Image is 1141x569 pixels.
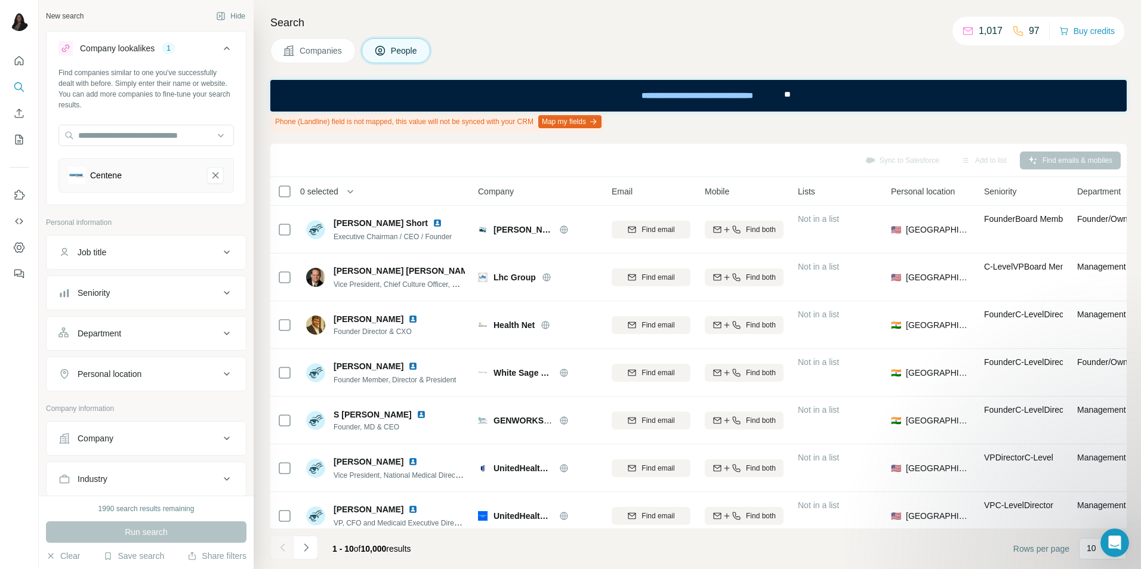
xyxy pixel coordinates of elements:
[891,185,955,197] span: Personal location
[47,319,246,348] button: Department
[10,184,29,206] button: Use Surfe on LinkedIn
[47,279,246,307] button: Seniority
[746,320,776,330] span: Find both
[612,507,690,525] button: Find email
[1029,24,1040,38] p: 97
[494,416,634,425] span: GENWORKS Health Private Limited
[642,463,674,474] span: Find email
[984,185,1016,197] span: Seniority
[1087,542,1096,554] p: 10
[906,510,970,522] span: [GEOGRAPHIC_DATA]
[408,314,418,324] img: LinkedIn logo
[705,507,784,525] button: Find both
[334,456,403,468] span: [PERSON_NAME]
[478,416,488,425] img: Logo of GENWORKS Health Private Limited
[103,550,164,562] button: Save search
[891,319,901,331] span: 🇮🇳
[538,115,602,128] button: Map my fields
[334,265,476,277] span: [PERSON_NAME] [PERSON_NAME]
[47,34,246,67] button: Company lookalikes1
[306,220,325,239] img: Avatar
[1077,500,1126,510] span: Management
[98,503,195,514] div: 1990 search results remaining
[642,272,674,283] span: Find email
[478,273,488,282] img: Logo of Lhc Group
[984,310,1073,319] span: Founder C-Level Director
[334,470,538,480] span: Vice President, National Medical Director/ CMO Medical Policies
[46,11,84,21] div: New search
[746,415,776,426] span: Find both
[78,473,107,485] div: Industry
[478,225,488,234] img: Logo of A.E. Perkins
[270,80,1127,112] iframe: Banner
[306,268,325,287] img: Avatar
[361,544,387,553] span: 10,000
[984,405,1073,415] span: Founder C-Level Director
[494,271,536,283] span: Lhc Group
[494,462,553,474] span: UnitedHealthcare
[478,185,514,197] span: Company
[891,510,901,522] span: 🇺🇸
[746,272,776,283] span: Find both
[1077,262,1126,271] span: Management
[334,422,431,432] span: Founder, MD & CEO
[334,409,412,420] span: S [PERSON_NAME]
[494,367,553,379] span: White Sage Health
[705,221,784,239] button: Find both
[270,112,604,132] div: Phone (Landline) field is not mapped, this value will not be synced with your CRM
[78,287,110,299] div: Seniority
[306,316,325,335] img: Avatar
[294,536,318,559] button: Navigate to next page
[612,459,690,477] button: Find email
[47,424,246,453] button: Company
[80,42,155,54] div: Company lookalikes
[906,271,970,283] span: [GEOGRAPHIC_DATA]
[906,224,970,236] span: [GEOGRAPHIC_DATA]
[354,544,361,553] span: of
[332,544,354,553] span: 1 - 10
[162,43,175,54] div: 1
[1100,528,1129,557] iframe: Intercom live chat
[208,7,254,25] button: Hide
[705,185,729,197] span: Mobile
[10,263,29,284] button: Feedback
[705,316,784,334] button: Find both
[408,505,418,514] img: LinkedIn logo
[10,237,29,258] button: Dashboard
[906,367,970,379] span: [GEOGRAPHIC_DATA]
[58,67,234,110] div: Find companies similar to one you've successfully dealt with before. Simply enter their name or w...
[642,320,674,330] span: Find email
[78,432,113,444] div: Company
[891,415,901,426] span: 🇮🇳
[746,224,776,235] span: Find both
[332,544,411,553] span: results
[78,368,141,380] div: Personal location
[798,310,839,319] span: Not in a list
[270,14,1127,31] h4: Search
[391,45,418,57] span: People
[334,518,630,527] span: VP, CFO and Medicaid Executive Director, UnitedHealthcare Community Plan of [US_STATE]
[984,453,1053,462] span: VP Director C-Level
[1077,185,1121,197] span: Department
[334,503,403,515] span: [PERSON_NAME]
[334,376,456,384] span: Founder Member, Director & President
[798,405,839,415] span: Not in a list
[334,313,403,325] span: [PERSON_NAME]
[746,367,776,378] span: Find both
[612,185,633,197] span: Email
[642,415,674,426] span: Find email
[417,410,426,419] img: LinkedIn logo
[408,457,418,466] img: LinkedIn logo
[334,326,423,337] span: Founder Director & CXO
[408,361,418,371] img: LinkedIn logo
[906,462,970,474] span: [GEOGRAPHIC_DATA]
[798,357,839,367] span: Not in a list
[300,45,343,57] span: Companies
[187,550,246,562] button: Share filters
[798,214,839,224] span: Not in a list
[746,463,776,474] span: Find both
[47,465,246,493] button: Industry
[746,511,776,521] span: Find both
[10,129,29,150] button: My lists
